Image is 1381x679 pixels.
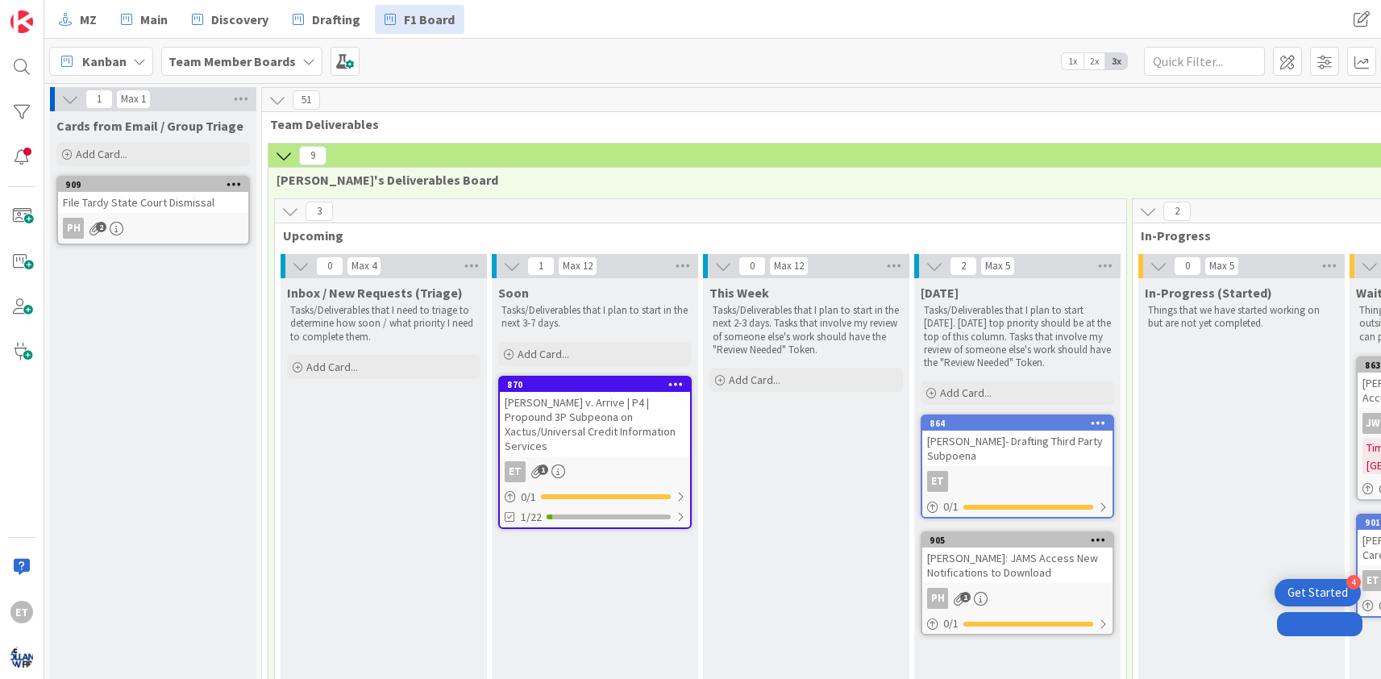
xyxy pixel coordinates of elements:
span: 51 [293,90,320,110]
span: 1/22 [521,509,542,526]
p: Tasks/Deliverables that I plan to start [DATE]. [DATE] top priority should be at the top of this ... [924,304,1111,369]
span: 1 [538,464,548,475]
a: Drafting [283,5,370,34]
span: Today [921,285,959,301]
span: Add Card... [940,385,992,400]
div: 0/1 [500,487,690,507]
div: 864 [922,416,1113,431]
div: PH [58,218,248,239]
div: File Tardy State Court Dismissal [58,192,248,213]
div: ET [500,461,690,482]
div: 905 [922,533,1113,548]
span: This Week [709,285,769,301]
span: In-Progress (Started) [1145,285,1272,301]
div: Open Get Started checklist, remaining modules: 4 [1275,579,1361,606]
div: [PERSON_NAME]- Drafting Third Party Subpoena [922,431,1113,466]
span: 0 [1174,256,1201,276]
span: 1 [85,90,113,109]
p: Things that we have started working on but are not yet completed. [1148,304,1335,331]
a: Discovery [182,5,278,34]
span: Cards from Email / Group Triage [56,118,243,134]
div: Max 12 [563,262,593,270]
div: 870 [500,377,690,392]
div: Max 5 [985,262,1010,270]
div: 905[PERSON_NAME]: JAMS Access New Notifications to Download [922,533,1113,583]
span: Soon [498,285,529,301]
span: Upcoming [283,227,1106,244]
div: [PERSON_NAME] v. Arrive | P4 | Propound 3P Subpeona on Xactus/Universal Credit Information Services [500,392,690,456]
div: [PERSON_NAME]: JAMS Access New Notifications to Download [922,548,1113,583]
span: Main [140,10,168,29]
div: 0/1 [922,497,1113,517]
span: Add Card... [518,347,569,361]
p: Tasks/Deliverables that I plan to start in the next 2-3 days. Tasks that involve my review of som... [713,304,900,356]
span: 0 / 1 [521,489,536,506]
div: ET [927,471,948,492]
div: Max 12 [774,262,804,270]
span: Add Card... [76,147,127,161]
div: ET [922,471,1113,492]
div: 864 [930,418,1113,429]
img: avatar [10,646,33,669]
a: Main [111,5,177,34]
div: PH [922,588,1113,609]
div: 905 [930,535,1113,546]
span: 0 / 1 [943,615,959,632]
div: 4 [1346,575,1361,589]
span: 2 [1163,202,1191,221]
div: Max 5 [1209,262,1234,270]
span: Drafting [312,10,360,29]
span: 0 / 1 [943,498,959,515]
div: 909 [58,177,248,192]
div: 864[PERSON_NAME]- Drafting Third Party Subpoena [922,416,1113,466]
input: Quick Filter... [1144,47,1265,76]
img: Visit kanbanzone.com [10,10,33,33]
span: 3 [306,202,333,221]
div: PH [63,218,84,239]
span: 3x [1105,53,1127,69]
span: 0 [738,256,766,276]
span: 2 [96,222,106,232]
span: Inbox / New Requests (Triage) [287,285,463,301]
span: MZ [80,10,97,29]
span: Add Card... [306,360,358,374]
span: 1 [527,256,555,276]
span: 9 [299,146,327,165]
div: 909 [65,179,248,190]
div: Max 1 [121,95,146,103]
div: 870 [507,379,690,390]
div: Max 4 [351,262,376,270]
span: 2 [950,256,977,276]
div: 0/1 [922,614,1113,634]
span: Kanban [82,52,127,71]
div: ET [10,601,33,623]
a: MZ [49,5,106,34]
div: Get Started [1287,585,1348,601]
div: PH [927,588,948,609]
p: Tasks/Deliverables that I need to triage to determine how soon / what priority I need to complete... [290,304,477,344]
span: 0 [316,256,343,276]
b: Team Member Boards [168,53,296,69]
span: F1 Board [404,10,455,29]
span: 1 [960,592,971,602]
a: F1 Board [375,5,464,34]
div: ET [505,461,526,482]
div: 870[PERSON_NAME] v. Arrive | P4 | Propound 3P Subpeona on Xactus/Universal Credit Information Ser... [500,377,690,456]
span: Add Card... [729,373,780,387]
div: 909File Tardy State Court Dismissal [58,177,248,213]
p: Tasks/Deliverables that I plan to start in the next 3-7 days. [501,304,688,331]
span: 1x [1062,53,1084,69]
span: 2x [1084,53,1105,69]
span: Discovery [211,10,268,29]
